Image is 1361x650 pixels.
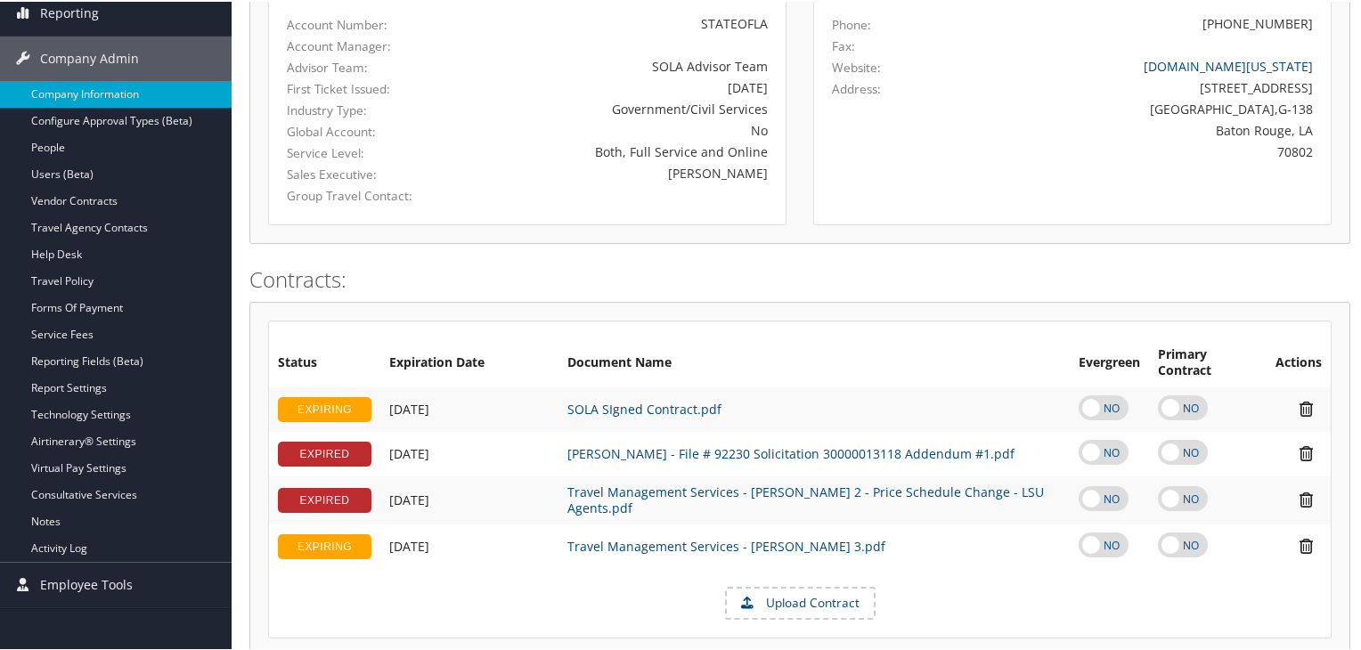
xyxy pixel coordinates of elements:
span: Employee Tools [40,561,133,605]
label: Phone: [832,14,871,32]
span: [DATE] [389,490,429,507]
i: Remove Contract [1291,535,1322,554]
label: Account Manager: [287,36,429,53]
span: Company Admin [40,35,139,79]
div: [STREET_ADDRESS] [959,77,1314,95]
div: [PERSON_NAME] [456,162,768,181]
i: Remove Contract [1291,398,1322,417]
th: Evergreen [1070,337,1149,386]
div: [PHONE_NUMBER] [1202,12,1313,31]
div: EXPIRING [278,532,371,557]
th: Primary Contract [1149,337,1267,386]
div: STATEOFLA [456,12,768,31]
h2: Contracts: [249,263,1350,293]
th: Document Name [558,337,1070,386]
th: Status [269,337,380,386]
div: EXPIRED [278,486,371,511]
div: [GEOGRAPHIC_DATA],G-138 [959,98,1314,117]
div: [DATE] [456,77,768,95]
label: Service Level: [287,142,429,160]
th: Expiration Date [380,337,558,386]
label: Fax: [832,36,855,53]
label: First Ticket Issued: [287,78,429,96]
div: SOLA Advisor Team [456,55,768,74]
label: Sales Executive: [287,164,429,182]
label: Upload Contract [727,587,874,617]
th: Actions [1267,337,1331,386]
div: Government/Civil Services [456,98,768,117]
label: Account Number: [287,14,429,32]
div: Baton Rouge, LA [959,119,1314,138]
span: [DATE] [389,536,429,553]
div: Add/Edit Date [389,537,550,553]
div: Add/Edit Date [389,491,550,507]
div: EXPIRING [278,395,371,420]
div: EXPIRED [278,440,371,465]
label: Advisor Team: [287,57,429,75]
a: Travel Management Services - [PERSON_NAME] 3.pdf [567,536,885,553]
div: No [456,119,768,138]
div: 70802 [959,141,1314,159]
label: Global Account: [287,121,429,139]
label: Group Travel Contact: [287,185,429,203]
span: [DATE] [389,399,429,416]
label: Website: [832,57,881,75]
a: Travel Management Services - [PERSON_NAME] 2 - Price Schedule Change - LSU Agents.pdf [567,482,1044,515]
div: Add/Edit Date [389,444,550,460]
div: Add/Edit Date [389,400,550,416]
span: [DATE] [389,443,429,460]
a: [DOMAIN_NAME][US_STATE] [1144,56,1313,73]
label: Industry Type: [287,100,429,118]
label: Address: [832,78,881,96]
a: [PERSON_NAME] - File # 92230 Solicitation 30000013118 Addendum #1.pdf [567,443,1015,460]
i: Remove Contract [1291,443,1322,461]
i: Remove Contract [1291,489,1322,508]
div: Both, Full Service and Online [456,141,768,159]
a: SOLA SIgned Contract.pdf [567,399,721,416]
